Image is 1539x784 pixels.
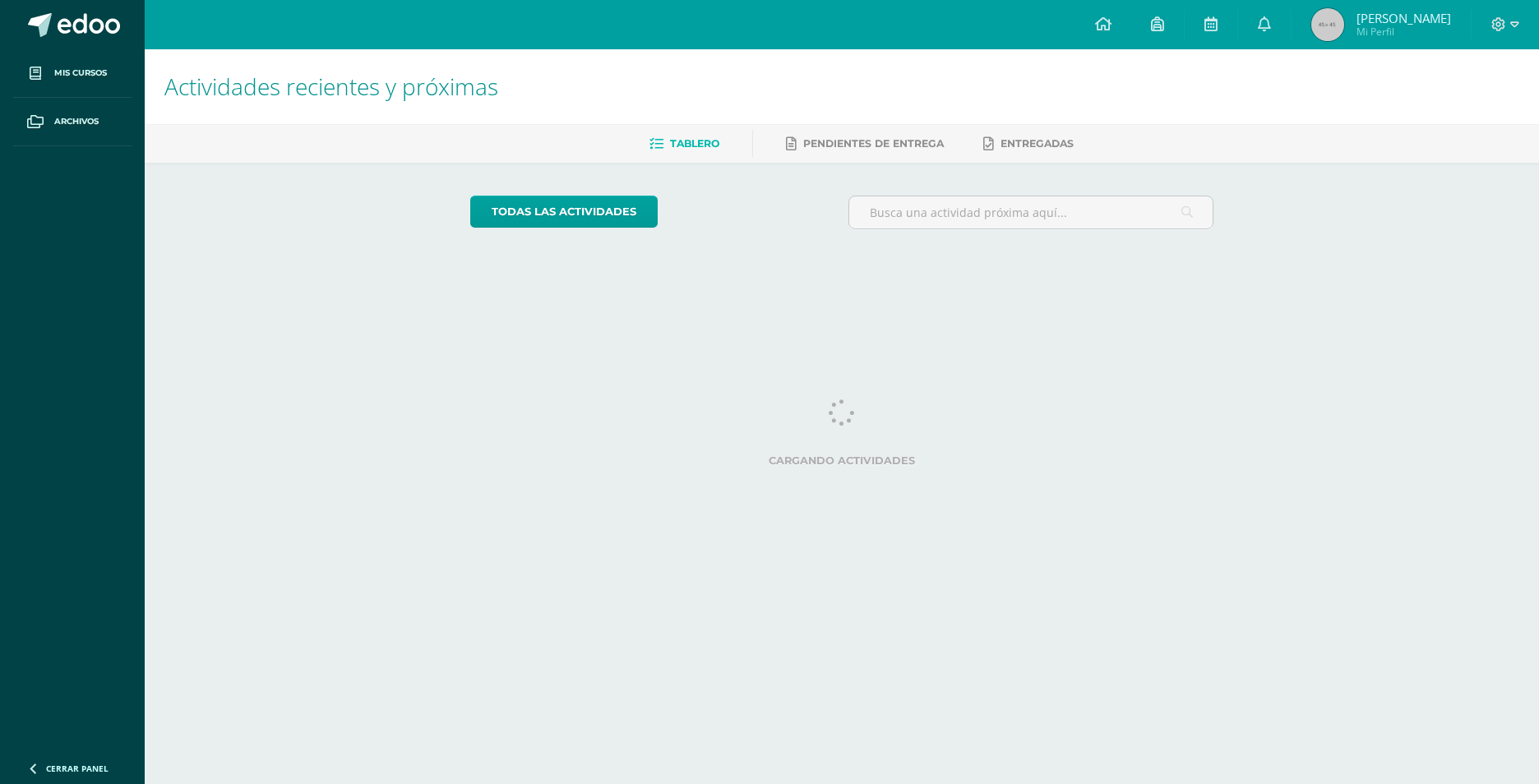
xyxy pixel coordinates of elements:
[786,131,944,157] a: Pendientes de entrega
[54,67,107,80] span: Mis cursos
[649,131,719,157] a: Tablero
[1001,137,1074,150] span: Entregadas
[13,98,132,146] a: Archivos
[470,454,1214,467] label: Cargando actividades
[13,49,132,98] a: Mis cursos
[1311,8,1344,41] img: 45x45
[1356,10,1451,26] span: [PERSON_NAME]
[1356,25,1451,39] span: Mi Perfil
[849,196,1213,228] input: Busca una actividad próxima aquí...
[470,196,658,228] a: todas las Actividades
[164,71,498,102] span: Actividades recientes y próximas
[983,131,1074,157] a: Entregadas
[803,137,944,150] span: Pendientes de entrega
[670,137,719,150] span: Tablero
[46,763,109,774] span: Cerrar panel
[54,115,99,128] span: Archivos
